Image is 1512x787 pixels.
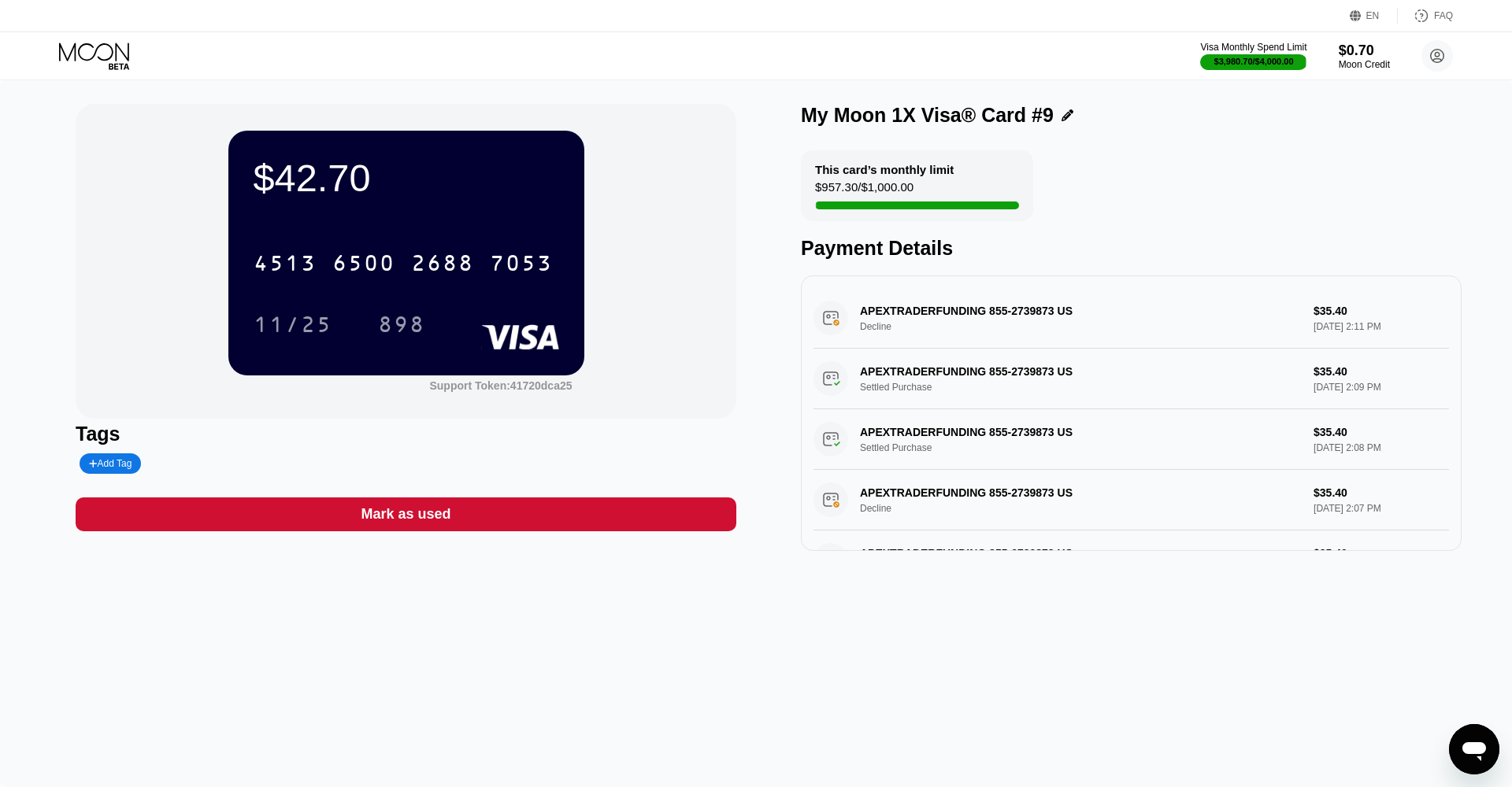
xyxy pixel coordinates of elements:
[490,253,553,278] div: 7053
[815,163,954,176] div: This card’s monthly limit
[801,104,1054,127] div: My Moon 1X Visa® Card #9
[1366,10,1380,21] div: EN
[1350,8,1398,24] div: EN
[254,253,317,278] div: 4513
[76,423,736,445] div: Tags
[1449,724,1499,774] iframe: Button to launch messaging window
[801,237,1462,260] div: Payment Details
[1339,59,1390,70] div: Moon Credit
[366,305,437,344] div: 898
[1214,57,1294,66] div: $3,980.70 / $4,000.00
[1434,10,1453,21] div: FAQ
[254,314,332,339] div: 11/25
[89,458,132,469] div: Add Tag
[429,379,572,392] div: Support Token: 41720dca25
[332,253,395,278] div: 6500
[244,243,562,283] div: 4513650026887053
[1339,42,1390,59] div: $0.70
[361,505,450,523] div: Mark as used
[242,305,344,344] div: 11/25
[1200,42,1306,53] div: Visa Monthly Spend Limit
[429,379,572,392] div: Support Token:41720dca25
[1200,42,1306,70] div: Visa Monthly Spend Limit$3,980.70/$4,000.00
[254,156,559,200] div: $42.70
[411,253,474,278] div: 2688
[76,497,736,531] div: Mark as used
[815,180,913,201] div: $957.30 / $1,000.00
[80,453,141,474] div: Add Tag
[378,314,425,339] div: 898
[1398,8,1453,24] div: FAQ
[1339,42,1390,70] div: $0.70Moon Credit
